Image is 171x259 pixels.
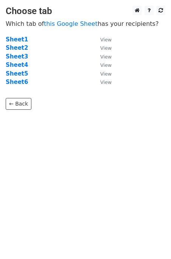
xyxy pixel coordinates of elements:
[100,37,112,43] small: View
[6,20,165,28] p: Which tab of has your recipients?
[93,62,112,68] a: View
[44,20,98,27] a: this Google Sheet
[100,79,112,85] small: View
[100,45,112,51] small: View
[93,70,112,77] a: View
[6,79,28,85] a: Sheet6
[6,6,165,17] h3: Choose tab
[6,70,28,77] a: Sheet5
[6,62,28,68] a: Sheet4
[93,79,112,85] a: View
[6,44,28,51] a: Sheet2
[93,44,112,51] a: View
[100,71,112,77] small: View
[93,36,112,43] a: View
[6,36,28,43] a: Sheet1
[100,62,112,68] small: View
[6,98,31,110] a: ← Back
[100,54,112,60] small: View
[6,53,28,60] a: Sheet3
[93,53,112,60] a: View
